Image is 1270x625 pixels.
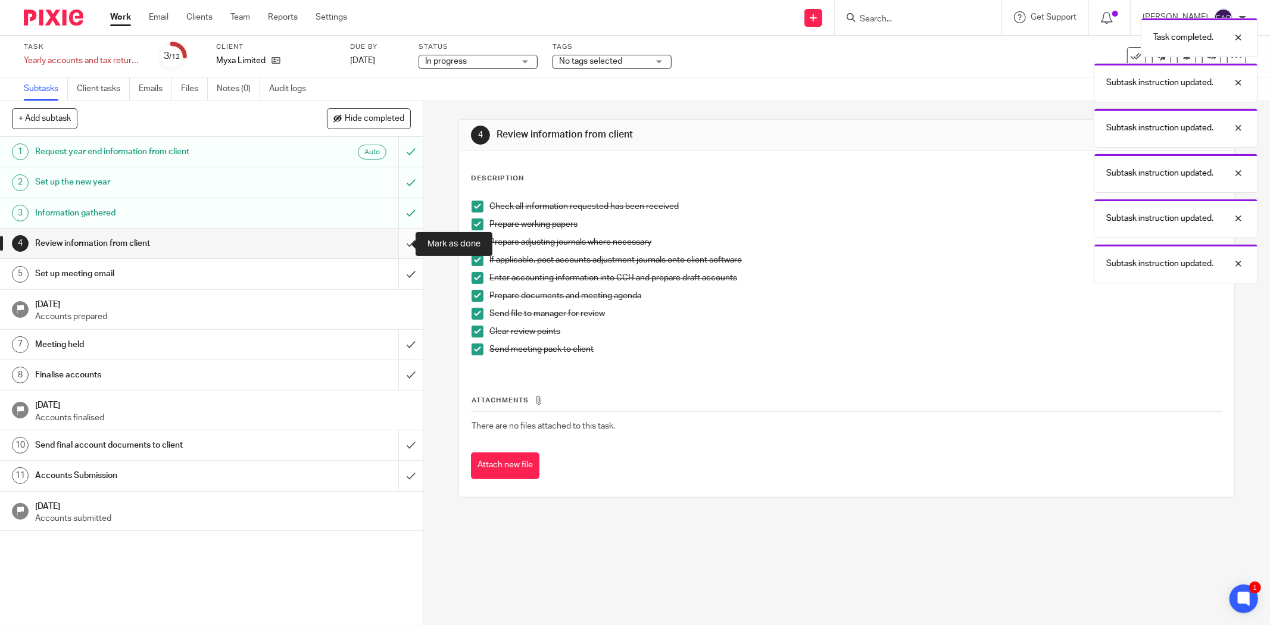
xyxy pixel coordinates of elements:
label: Tags [553,42,672,52]
p: Subtask instruction updated. [1106,258,1213,270]
span: There are no files attached to this task. [472,422,615,430]
h1: Meeting held [35,336,270,354]
a: Audit logs [269,77,315,101]
h1: Request year end information from client [35,143,270,161]
h1: Review information from client [35,235,270,252]
div: 2 [12,174,29,191]
a: Team [230,11,250,23]
div: 4 [12,235,29,252]
span: No tags selected [559,57,622,65]
label: Status [419,42,538,52]
div: 11 [12,467,29,484]
h1: Finalise accounts [35,366,270,384]
a: Files [181,77,208,101]
p: Enter accounting information into CCH and prepare draft accounts [489,272,1222,284]
button: Attach new file [471,452,539,479]
div: 3 [164,49,180,63]
div: 1 [1249,582,1261,593]
p: Subtask instruction updated. [1106,212,1213,224]
p: Description [471,174,524,183]
button: + Add subtask [12,108,77,129]
div: 8 [12,367,29,383]
div: Yearly accounts and tax return - Veritas [24,55,143,67]
a: Subtasks [24,77,68,101]
h1: Review information from client [497,129,872,141]
p: Accounts finalised [35,412,411,424]
p: Prepare working papers [489,218,1222,230]
p: Send file to manager for review [489,308,1222,320]
p: Prepare adjusting journals where necessary [489,236,1222,248]
img: svg%3E [1214,8,1233,27]
a: Settings [316,11,347,23]
h1: Set up the new year [35,173,270,191]
span: In progress [425,57,467,65]
h1: Send final account documents to client [35,436,270,454]
p: Subtask instruction updated. [1106,77,1213,89]
label: Due by [350,42,404,52]
a: Notes (0) [217,77,260,101]
span: [DATE] [350,57,375,65]
h1: [DATE] [35,396,411,411]
h1: Information gathered [35,204,270,222]
div: 10 [12,437,29,454]
div: 1 [12,143,29,160]
a: Work [110,11,131,23]
div: 5 [12,266,29,283]
small: /12 [170,54,180,60]
a: Clients [186,11,213,23]
p: Check all information requested has been received [489,201,1222,212]
label: Client [216,42,335,52]
p: Accounts prepared [35,311,411,323]
h1: [DATE] [35,498,411,512]
div: 7 [12,336,29,353]
div: 4 [471,126,490,145]
a: Client tasks [77,77,130,101]
p: Subtask instruction updated. [1106,122,1213,134]
p: Task completed. [1153,32,1213,43]
p: Subtask instruction updated. [1106,167,1213,179]
p: Accounts submitted [35,512,411,524]
p: Myxa Limited [216,55,266,67]
h1: [DATE] [35,296,411,311]
p: Clear review points [489,326,1222,337]
p: Prepare documents and meeting agenda [489,290,1222,302]
a: Reports [268,11,298,23]
a: Emails [139,77,172,101]
button: Hide completed [327,108,411,129]
span: Attachments [472,397,529,404]
p: Send meeting pack to client [489,343,1222,355]
div: Auto [358,145,386,160]
a: Email [149,11,168,23]
span: Hide completed [345,114,404,124]
h1: Accounts Submission [35,467,270,485]
h1: Set up meeting email [35,265,270,283]
div: 3 [12,205,29,221]
p: If applicable, post accounts adjustment journals onto client software [489,254,1222,266]
img: Pixie [24,10,83,26]
label: Task [24,42,143,52]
